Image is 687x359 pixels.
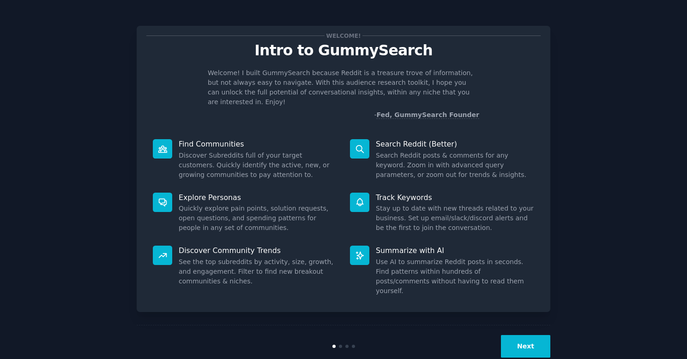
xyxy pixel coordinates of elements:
span: Welcome! [325,31,362,41]
p: Explore Personas [179,193,337,202]
dd: Search Reddit posts & comments for any keyword. Zoom in with advanced query parameters, or zoom o... [376,151,534,180]
button: Next [501,335,550,358]
p: Intro to GummySearch [146,42,541,59]
dd: Stay up to date with new threads related to your business. Set up email/slack/discord alerts and ... [376,204,534,233]
p: Track Keywords [376,193,534,202]
div: - [374,110,479,120]
p: Search Reddit (Better) [376,139,534,149]
p: Summarize with AI [376,246,534,255]
a: Fed, GummySearch Founder [376,111,479,119]
dd: Use AI to summarize Reddit posts in seconds. Find patterns within hundreds of posts/comments with... [376,257,534,296]
p: Welcome! I built GummySearch because Reddit is a treasure trove of information, but not always ea... [208,68,479,107]
dd: See the top subreddits by activity, size, growth, and engagement. Filter to find new breakout com... [179,257,337,286]
p: Discover Community Trends [179,246,337,255]
p: Find Communities [179,139,337,149]
dd: Quickly explore pain points, solution requests, open questions, and spending patterns for people ... [179,204,337,233]
dd: Discover Subreddits full of your target customers. Quickly identify the active, new, or growing c... [179,151,337,180]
